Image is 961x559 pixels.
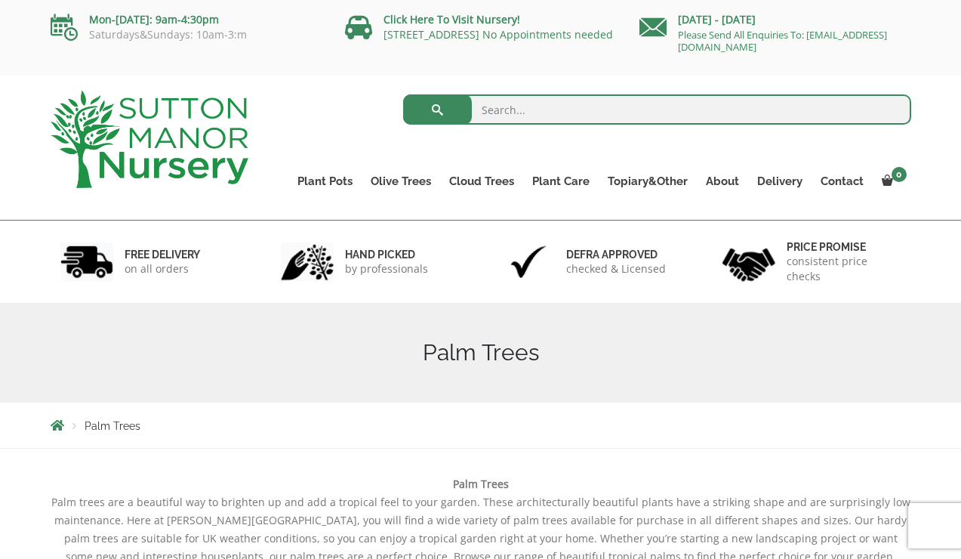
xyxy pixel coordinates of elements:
[362,171,440,192] a: Olive Trees
[383,12,520,26] a: Click Here To Visit Nursery!
[787,240,901,254] h6: Price promise
[697,171,748,192] a: About
[873,171,911,192] a: 0
[383,27,613,42] a: [STREET_ADDRESS] No Appointments needed
[60,242,113,281] img: 1.jpg
[85,420,140,432] span: Palm Trees
[639,11,911,29] p: [DATE] - [DATE]
[125,248,200,261] h6: FREE DELIVERY
[523,171,599,192] a: Plant Care
[599,171,697,192] a: Topiary&Other
[812,171,873,192] a: Contact
[678,28,887,54] a: Please Send All Enquiries To: [EMAIL_ADDRESS][DOMAIN_NAME]
[566,261,666,276] p: checked & Licensed
[748,171,812,192] a: Delivery
[281,242,334,281] img: 2.jpg
[453,477,509,491] b: Palm Trees
[787,254,901,284] p: consistent price checks
[722,239,775,285] img: 4.jpg
[502,242,555,281] img: 3.jpg
[403,94,911,125] input: Search...
[51,339,911,366] h1: Palm Trees
[51,91,248,188] img: logo
[345,248,428,261] h6: hand picked
[345,261,428,276] p: by professionals
[51,29,322,41] p: Saturdays&Sundays: 10am-3:m
[566,248,666,261] h6: Defra approved
[440,171,523,192] a: Cloud Trees
[51,11,322,29] p: Mon-[DATE]: 9am-4:30pm
[125,261,200,276] p: on all orders
[288,171,362,192] a: Plant Pots
[51,419,911,431] nav: Breadcrumbs
[892,167,907,182] span: 0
